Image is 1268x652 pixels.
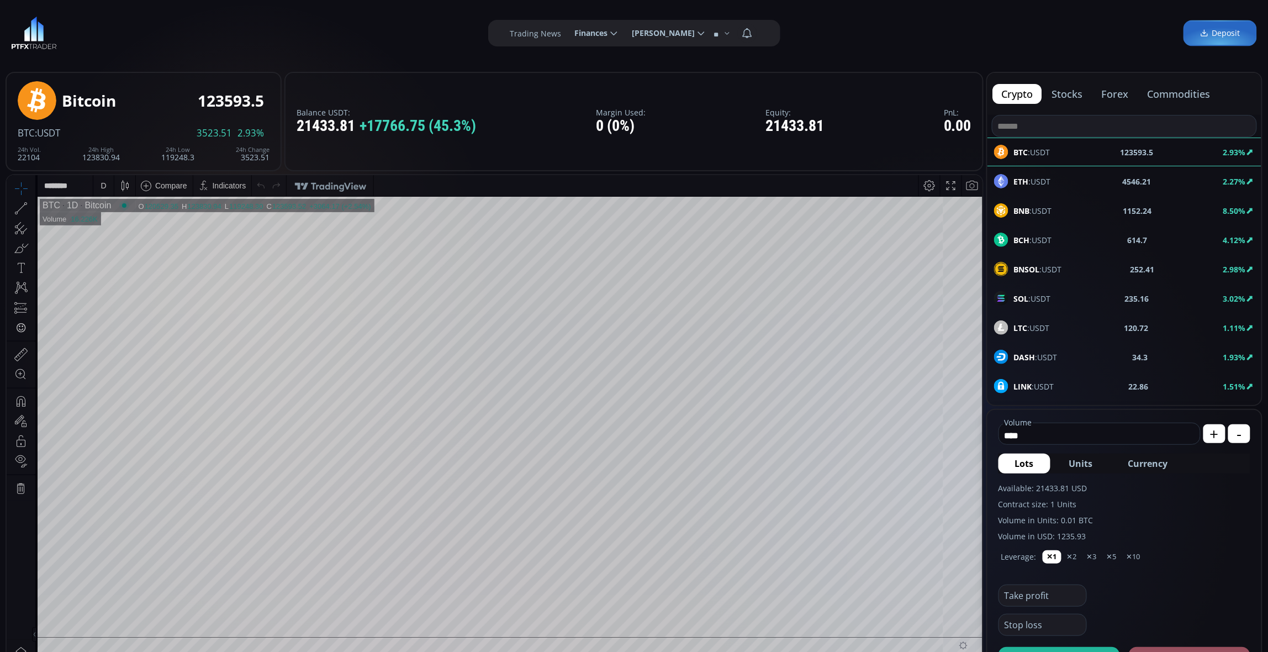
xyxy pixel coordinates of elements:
label: Available: 21433.81 USD [998,482,1250,494]
b: DASH [1014,352,1035,362]
div: 16.226K [64,40,91,48]
span: Lots [1015,457,1034,470]
button: ✕5 [1102,550,1121,564]
div: 1D [54,25,71,35]
b: SOL [1014,293,1029,304]
b: 120.72 [1124,322,1149,334]
button: ✕10 [1122,550,1145,564]
button: stocks [1043,84,1092,104]
b: 3.02% [1223,293,1246,304]
span: 3523.51 [197,128,232,138]
div: 21433.81 [765,118,824,135]
div: L [218,27,223,35]
div: 119248.3 [161,146,194,161]
div: Toggle Log Scale [933,478,952,499]
b: BNSOL [1014,264,1040,275]
div: Indicators [206,6,240,15]
div: 24h Low [161,146,194,153]
span: BTC [18,127,35,139]
label: Leverage: [1001,551,1037,562]
b: 1.93% [1223,352,1246,362]
label: Balance USDT: [297,108,476,117]
div: 22104 [18,146,41,161]
span: :USDT [1014,293,1051,304]
div: D [94,6,99,15]
button: 16:30:39 (UTC) [847,478,907,499]
button: forex [1093,84,1138,104]
span: [PERSON_NAME] [625,22,695,44]
div: Hide Drawings Toolbar [25,452,30,467]
b: 1.11% [1223,323,1246,333]
b: LINK [1014,381,1032,392]
b: 4546.21 [1123,176,1151,187]
a: Deposit [1184,20,1257,46]
div: 120529.35 [138,27,172,35]
span: :USDT [1014,176,1051,187]
div: Compare [149,6,181,15]
label: PnL: [944,108,971,117]
div: Volume [36,40,60,48]
img: LOGO [11,17,57,50]
b: 4.12% [1223,235,1246,245]
div: 1y [56,484,64,493]
button: + [1203,424,1225,443]
span: :USDT [1014,205,1052,217]
div: 1d [125,484,134,493]
div: Bitcoin [62,92,116,109]
b: LTC [1014,323,1028,333]
div: H [175,27,181,35]
div: Bitcoin [71,25,104,35]
div: 3m [72,484,82,493]
span: :USDT [35,127,60,139]
button: ✕2 [1063,550,1081,564]
div: 123593.5 [198,92,264,109]
b: 2.98% [1223,264,1246,275]
span: 16:30:39 (UTC) [850,484,904,493]
label: Volume in Units: 0.01 BTC [998,514,1250,526]
b: 2.27% [1223,176,1246,187]
b: BCH [1014,235,1030,245]
div: 123830.94 [181,27,214,35]
label: Volume in USD: 1235.93 [998,530,1250,542]
button: Lots [998,454,1050,474]
button: Currency [1112,454,1185,474]
div: 123830.94 [82,146,120,161]
div: Toggle Percentage [918,478,933,499]
span: :USDT [1014,234,1052,246]
div: C [260,27,266,35]
b: BNB [1014,206,1030,216]
div: +3064.17 (+2.54%) [303,27,364,35]
button: ✕1 [1043,550,1061,564]
b: ETH [1014,176,1029,187]
button: Units [1053,454,1109,474]
b: 252.41 [1130,264,1155,275]
button: - [1228,424,1250,443]
div: Toggle Auto Scale [952,478,974,499]
button: ✕3 [1082,550,1101,564]
b: 34.3 [1133,351,1148,363]
label: Margin Used: [596,108,646,117]
div: BTC [36,25,54,35]
div: 1m [90,484,101,493]
div:  [10,148,19,158]
b: 1.51% [1223,381,1246,392]
div: 5y [40,484,48,493]
button: crypto [993,84,1042,104]
b: 614.7 [1128,234,1148,246]
div: auto [955,484,970,493]
span: Currency [1128,457,1168,470]
div: 119248.30 [223,27,256,35]
div: 0 (0%) [596,118,646,135]
span: :USDT [1014,351,1058,363]
span: :USDT [1014,381,1054,392]
div: log [937,484,948,493]
div: 123593.52 [266,27,299,35]
label: Trading News [510,28,562,39]
div: Go to [148,478,166,499]
div: Market open [113,25,123,35]
div: 21433.81 [297,118,476,135]
b: 1152.24 [1123,205,1152,217]
b: 22.86 [1129,381,1149,392]
label: Equity: [765,108,824,117]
